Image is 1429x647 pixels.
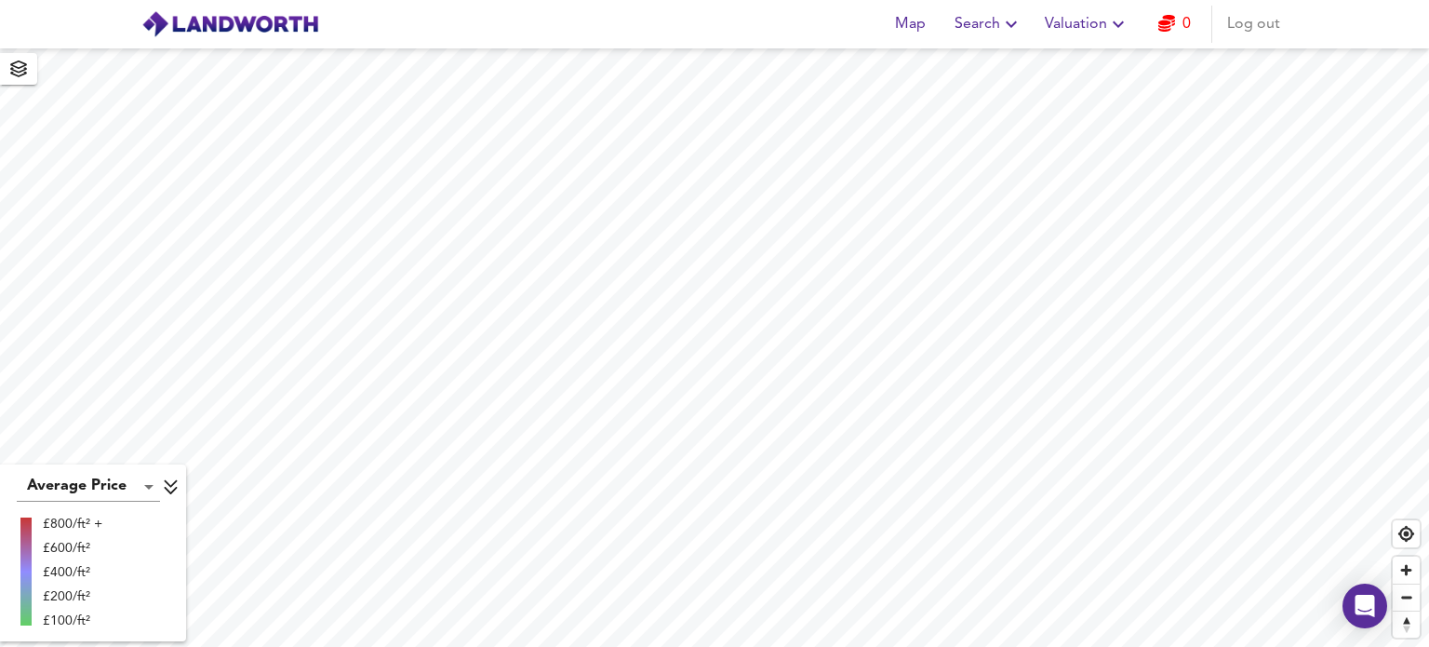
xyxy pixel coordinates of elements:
[880,6,940,43] button: Map
[888,11,932,37] span: Map
[1037,6,1137,43] button: Valuation
[1393,585,1420,611] span: Zoom out
[1393,520,1420,547] button: Find my location
[1220,6,1288,43] button: Log out
[1393,557,1420,584] button: Zoom in
[43,612,102,630] div: £100/ft²
[1393,611,1420,638] button: Reset bearing to north
[17,472,160,502] div: Average Price
[1227,11,1280,37] span: Log out
[43,539,102,558] div: £600/ft²
[43,515,102,533] div: £800/ft² +
[1393,612,1420,638] span: Reset bearing to north
[1158,11,1191,37] a: 0
[947,6,1030,43] button: Search
[43,587,102,606] div: £200/ft²
[1393,584,1420,611] button: Zoom out
[1144,6,1204,43] button: 0
[43,563,102,582] div: £400/ft²
[1045,11,1129,37] span: Valuation
[955,11,1022,37] span: Search
[141,10,319,38] img: logo
[1342,584,1387,628] div: Open Intercom Messenger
